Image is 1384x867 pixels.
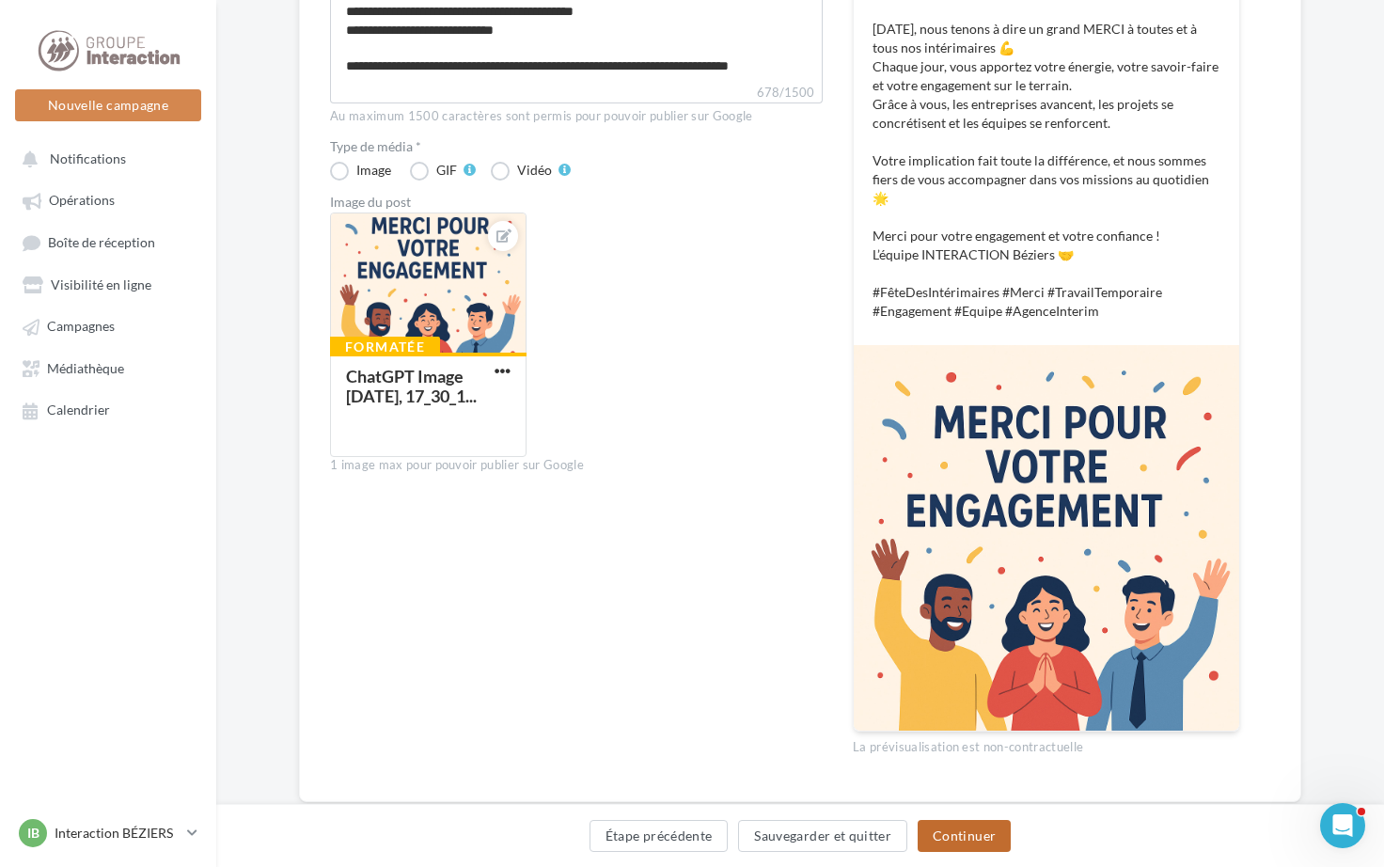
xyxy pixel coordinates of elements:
[356,164,391,177] div: Image
[11,182,205,216] a: Opérations
[330,108,823,125] div: Au maximum 1500 caractères sont permis pour pouvoir publier sur Google
[11,267,205,301] a: Visibilité en ligne
[11,392,205,426] a: Calendrier
[11,351,205,385] a: Médiathèque
[15,815,201,851] a: IB Interaction BÉZIERS
[330,196,823,209] div: Image du post
[47,319,115,335] span: Campagnes
[738,820,907,852] button: Sauvegarder et quitter
[11,308,205,342] a: Campagnes
[918,820,1011,852] button: Continuer
[51,276,151,292] span: Visibilité en ligne
[48,234,155,250] span: Boîte de réception
[330,140,823,153] label: Type de média *
[436,164,457,177] div: GIF
[47,402,110,418] span: Calendrier
[517,164,552,177] div: Vidéo
[11,141,197,175] button: Notifications
[590,820,729,852] button: Étape précédente
[330,337,440,357] div: Formatée
[49,193,115,209] span: Opérations
[55,824,180,843] p: Interaction BÉZIERS
[346,366,477,406] div: ChatGPT Image [DATE], 17_30_1...
[47,360,124,376] span: Médiathèque
[27,824,39,843] span: IB
[330,83,823,103] label: 678/1500
[330,457,823,474] div: 1 image max pour pouvoir publier sur Google
[15,89,201,121] button: Nouvelle campagne
[11,225,205,260] a: Boîte de réception
[853,732,1240,756] div: La prévisualisation est non-contractuelle
[1320,803,1365,848] iframe: Intercom live chat
[50,150,126,166] span: Notifications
